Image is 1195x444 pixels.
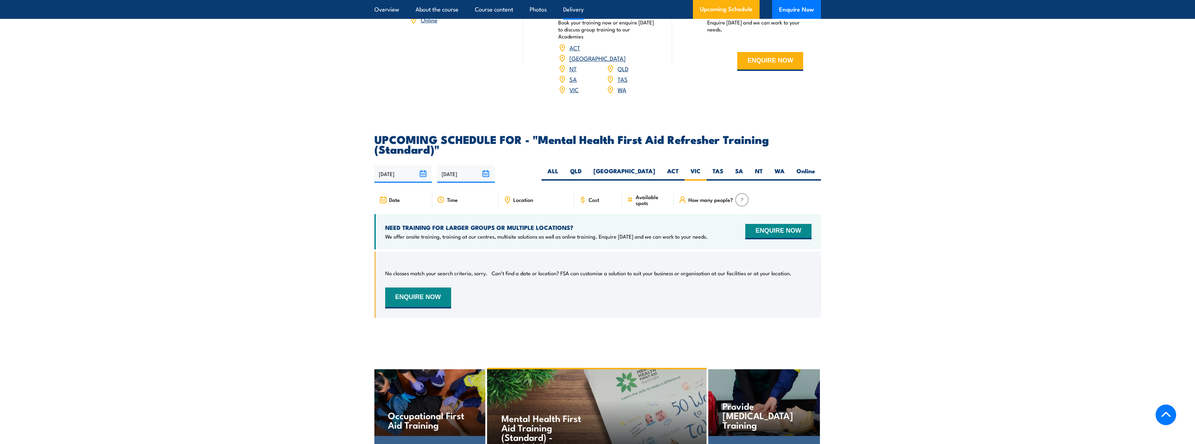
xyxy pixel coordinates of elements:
[374,165,432,183] input: From date
[618,85,626,94] a: WA
[513,197,533,203] span: Location
[569,43,580,52] a: ACT
[564,167,588,181] label: QLD
[791,167,821,181] label: Online
[636,194,669,206] span: Available spots
[769,167,791,181] label: WA
[388,410,471,429] h4: Occupational First Aid Training
[745,224,811,239] button: ENQUIRE NOW
[729,167,749,181] label: SA
[618,75,628,83] a: TAS
[569,85,578,94] a: VIC
[385,270,487,277] p: No classes match your search criteria, sorry.
[385,224,708,231] h4: NEED TRAINING FOR LARGER GROUPS OR MULTIPLE LOCATIONS?
[389,197,400,203] span: Date
[385,233,708,240] p: We offer onsite training, training at our centres, multisite solutions as well as online training...
[749,167,769,181] label: NT
[707,19,804,33] p: Enquire [DATE] and we can work to your needs.
[588,167,661,181] label: [GEOGRAPHIC_DATA]
[447,197,458,203] span: Time
[569,54,626,62] a: [GEOGRAPHIC_DATA]
[385,287,451,308] button: ENQUIRE NOW
[618,64,628,73] a: QLD
[374,134,821,154] h2: UPCOMING SCHEDULE FOR - "Mental Health First Aid Refresher Training (Standard)"
[723,401,805,429] h4: Provide [MEDICAL_DATA] Training
[437,165,495,183] input: To date
[569,64,577,73] a: NT
[421,15,438,24] a: Online
[688,197,733,203] span: How many people?
[542,167,564,181] label: ALL
[492,270,791,277] p: Can’t find a date or location? FSA can customise a solution to suit your business or organisation...
[569,75,577,83] a: SA
[737,52,803,71] button: ENQUIRE NOW
[661,167,685,181] label: ACT
[589,197,599,203] span: Cost
[685,167,707,181] label: VIC
[558,19,655,40] p: Book your training now or enquire [DATE] to discuss group training to our Academies
[707,167,729,181] label: TAS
